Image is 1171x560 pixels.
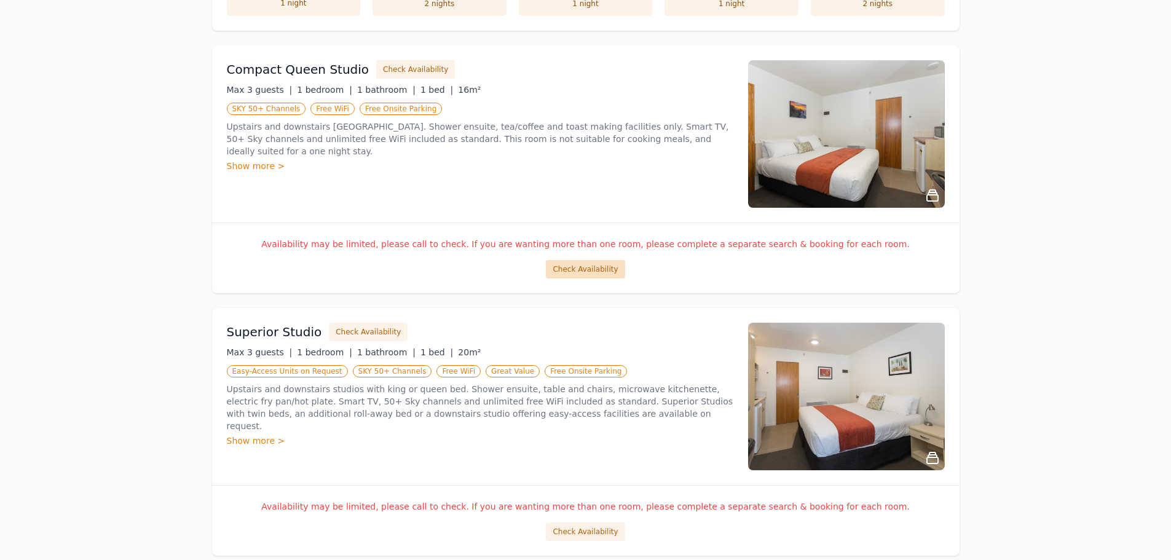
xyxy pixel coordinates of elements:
[227,347,293,357] span: Max 3 guests |
[227,500,945,513] p: Availability may be limited, please call to check. If you are wanting more than one room, please ...
[227,238,945,250] p: Availability may be limited, please call to check. If you are wanting more than one room, please ...
[376,60,455,79] button: Check Availability
[329,323,408,341] button: Check Availability
[546,523,625,541] button: Check Availability
[420,347,453,357] span: 1 bed |
[486,365,540,377] span: Great Value
[297,85,352,95] span: 1 bedroom |
[227,61,369,78] h3: Compact Queen Studio
[357,85,416,95] span: 1 bathroom |
[458,85,481,95] span: 16m²
[227,323,322,341] h3: Superior Studio
[360,103,442,115] span: Free Onsite Parking
[227,435,733,447] div: Show more >
[227,120,733,157] p: Upstairs and downstairs [GEOGRAPHIC_DATA]. Shower ensuite, tea/coffee and toast making facilities...
[227,103,306,115] span: SKY 50+ Channels
[420,85,453,95] span: 1 bed |
[353,365,432,377] span: SKY 50+ Channels
[227,160,733,172] div: Show more >
[310,103,355,115] span: Free WiFi
[297,347,352,357] span: 1 bedroom |
[545,365,627,377] span: Free Onsite Parking
[357,347,416,357] span: 1 bathroom |
[227,383,733,432] p: Upstairs and downstairs studios with king or queen bed. Shower ensuite, table and chairs, microwa...
[227,85,293,95] span: Max 3 guests |
[546,260,625,278] button: Check Availability
[436,365,481,377] span: Free WiFi
[227,365,348,377] span: Easy-Access Units on Request
[458,347,481,357] span: 20m²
